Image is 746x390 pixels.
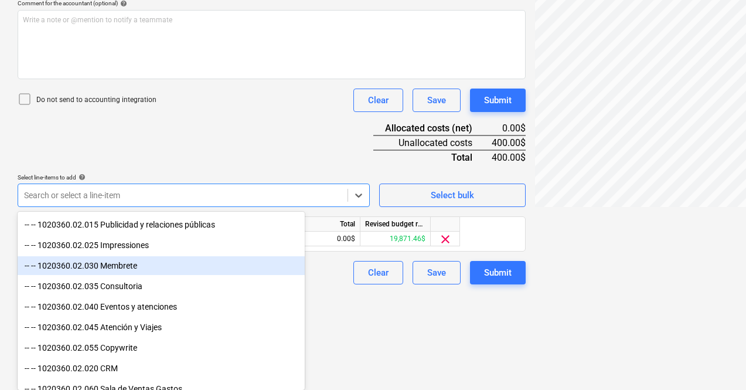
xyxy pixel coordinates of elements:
div: Clear [368,93,389,108]
div: -- -- 1020360.02.040 Eventos y atenciones [18,297,305,316]
div: -- -- 1020360.02.045 Atención y Viajes [18,318,305,337]
button: Save [413,89,461,112]
div: Clear [368,265,389,280]
div: Submit [484,265,512,280]
span: clear [438,232,452,246]
div: 400.00$ [491,150,526,164]
div: -- -- 1020360.02.015 Publicidad y relaciones públicas [18,215,305,234]
div: Widget de chat [687,334,746,390]
span: help [76,174,86,181]
div: Allocated costs (net) [373,121,491,135]
div: -- -- 1020360.02.025 Impressiones [18,236,305,255]
button: Submit [470,261,526,284]
button: Save [413,261,461,284]
div: Revised budget remaining [360,217,431,232]
div: Submit [484,93,512,108]
div: Select bulk [431,188,474,203]
div: -- -- 1020360.02.035 Consultoria [18,277,305,296]
div: 0.00$ [491,121,526,135]
p: Do not send to accounting integration [36,95,156,105]
div: -- -- 1020360.02.055 Copywrite [18,338,305,357]
button: Select bulk [379,184,526,207]
div: -- -- 1020360.02.030 Membrete [18,256,305,275]
div: Save [427,93,446,108]
div: 0.00$ [290,232,360,246]
iframe: Chat Widget [687,334,746,390]
div: Total [373,150,491,164]
button: Clear [353,261,403,284]
button: Submit [470,89,526,112]
div: -- -- 1020360.02.020 CRM [18,359,305,378]
button: Clear [353,89,403,112]
div: Select line-items to add [18,174,370,181]
div: Save [427,265,446,280]
div: 400.00$ [491,135,526,150]
div: Total [290,217,360,232]
div: 19,871.46$ [360,232,431,246]
div: Unallocated costs [373,135,491,150]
